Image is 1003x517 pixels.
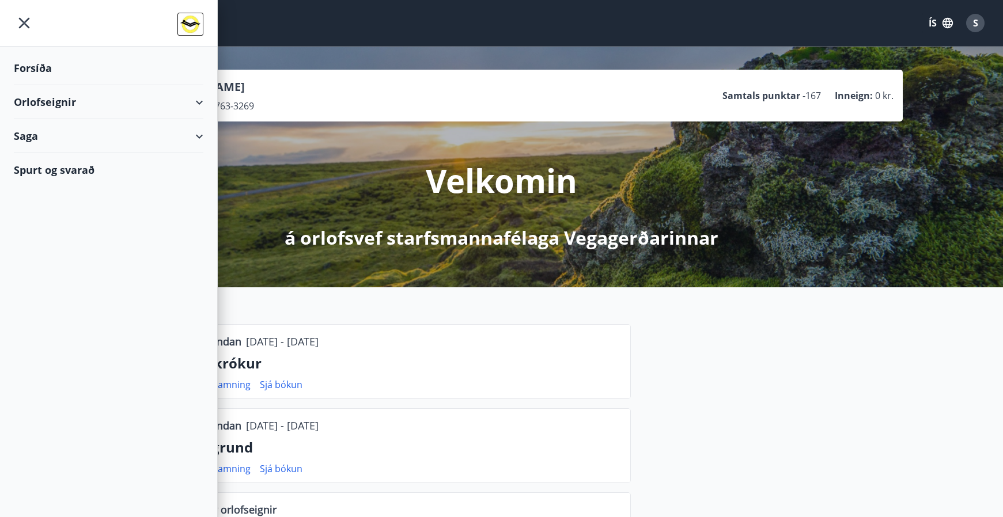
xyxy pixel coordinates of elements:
p: Eyjakrókur [186,353,621,373]
p: Velkomin [426,158,577,202]
p: Samtals punktar [722,89,800,102]
span: S [973,17,978,29]
a: Sækja samning [186,378,251,391]
a: Sækja samning [186,462,251,475]
p: Inneign : [835,89,873,102]
div: Orlofseignir [14,85,203,119]
button: S [962,9,989,37]
p: [DATE] - [DATE] [246,334,319,349]
button: menu [14,13,35,33]
p: Víðigrund [186,438,621,457]
p: á orlofsvef starfsmannafélaga Vegagerðarinnar [285,225,718,250]
img: union_logo [177,13,203,36]
span: 260763-3269 [199,100,254,112]
span: 0 kr. [875,89,894,102]
p: [DATE] - [DATE] [246,418,319,433]
div: Spurt og svarað [14,153,203,187]
button: ÍS [922,13,959,33]
p: Lausar orlofseignir [186,502,277,517]
a: Sjá bókun [260,378,302,391]
div: Forsíða [14,51,203,85]
a: Sjá bókun [260,462,302,475]
span: -167 [803,89,821,102]
div: Saga [14,119,203,153]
